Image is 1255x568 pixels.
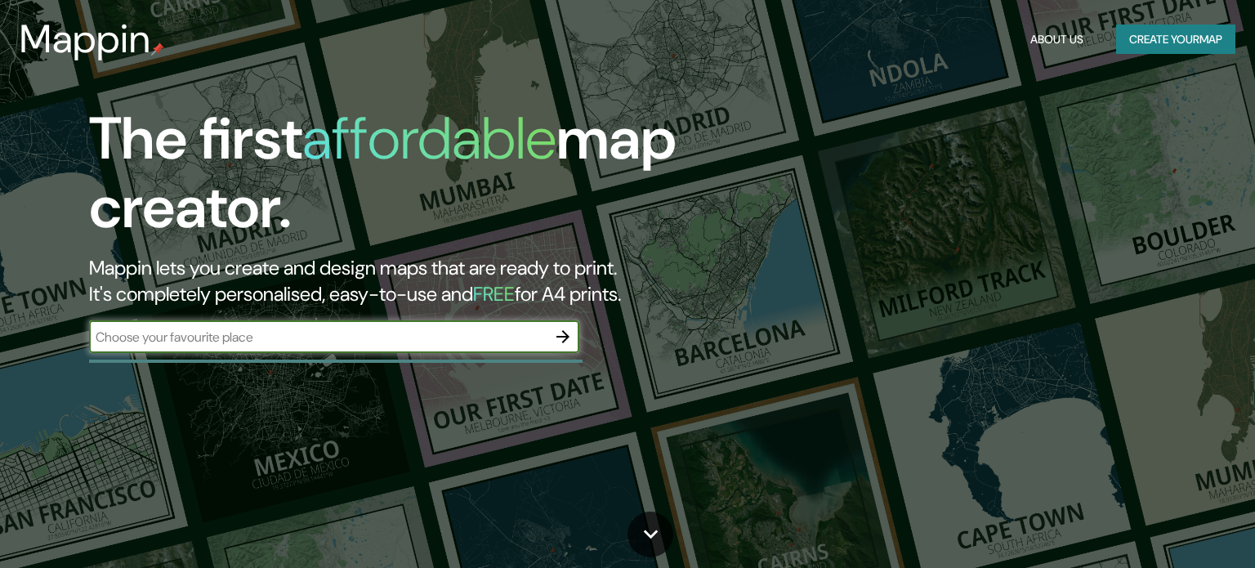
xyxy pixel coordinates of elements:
h3: Mappin [20,16,151,62]
h1: affordable [302,101,556,177]
img: mappin-pin [151,42,164,56]
iframe: Help widget launcher [1110,504,1237,550]
button: Create yourmap [1116,25,1235,55]
button: About Us [1024,25,1090,55]
h2: Mappin lets you create and design maps that are ready to print. It's completely personalised, eas... [89,255,717,307]
input: Choose your favourite place [89,328,547,347]
h1: The first map creator. [89,105,717,255]
h5: FREE [473,281,515,306]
